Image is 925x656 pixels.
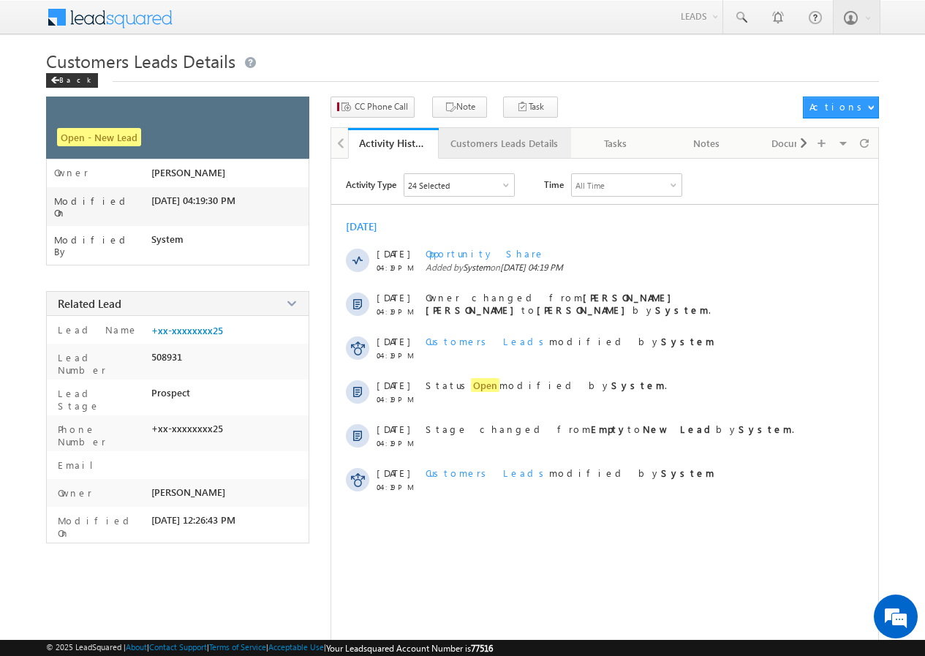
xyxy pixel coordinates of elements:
button: Note [432,97,487,118]
label: Modified By [54,234,151,257]
a: Activity History [348,128,439,159]
a: Tasks [571,128,662,159]
strong: System [661,335,714,347]
strong: New Lead [643,423,716,435]
span: 04:19 PM [377,307,420,316]
a: Customers Leads Details [439,128,571,159]
div: 24 Selected [408,181,450,190]
label: Modified On [54,514,146,539]
span: CC Phone Call [355,100,408,113]
strong: System [611,379,665,391]
div: Documents [764,135,830,152]
span: System [463,262,490,273]
span: [DATE] 04:19 PM [500,262,563,273]
div: Customers Leads Details [450,135,558,152]
div: All Time [575,181,605,190]
span: 04:19 PM [377,351,420,360]
strong: [PERSON_NAME] [537,304,633,316]
span: Status modified by . [426,378,667,392]
span: Customers Leads Details [46,49,235,72]
span: modified by [426,335,714,347]
label: Email [54,459,105,471]
span: 04:19 PM [377,395,420,404]
span: © 2025 LeadSquared | | | | | [46,642,493,654]
a: About [126,642,147,652]
span: Prospect [151,387,190,399]
label: Owner [54,486,92,499]
a: Contact Support [149,642,207,652]
div: Activity History [359,136,428,150]
span: [DATE] [377,247,409,260]
span: Owner changed from to by . [426,291,711,316]
span: Customers Leads [426,335,549,347]
div: [DATE] [346,219,393,233]
span: [DATE] [377,467,409,479]
span: Open - New Lead [57,128,141,146]
span: +xx-xxxxxxxx25 [151,423,223,434]
div: Back [46,73,98,88]
div: Owner Changed,Status Changed,Stage Changed,Source Changed,Notes & 19 more.. [404,174,514,196]
label: Lead Stage [54,387,146,412]
span: Opportunity Share [426,247,545,260]
label: Owner [54,167,88,178]
label: Modified On [54,195,151,219]
span: [DATE] 04:19:30 PM [151,195,235,206]
strong: System [739,423,792,435]
label: Lead Name [54,323,138,336]
span: modified by [426,467,714,479]
span: [DATE] 12:26:43 PM [151,514,235,526]
a: Documents [752,128,843,159]
span: Your Leadsquared Account Number is [326,643,493,654]
span: Stage changed from to by . [426,423,794,435]
strong: Empty [591,423,627,435]
span: 04:19 PM [377,263,420,272]
span: System [151,233,184,245]
span: [PERSON_NAME] [151,486,225,498]
span: [DATE] [377,379,409,391]
span: [DATE] [377,335,409,347]
span: Open [471,378,499,392]
button: Task [503,97,558,118]
div: Tasks [583,135,649,152]
a: Acceptable Use [268,642,324,652]
span: Customers Leads [426,467,549,479]
button: CC Phone Call [331,97,415,118]
span: [PERSON_NAME] [151,167,225,178]
a: Notes [662,128,752,159]
div: Notes [673,135,739,152]
strong: System [661,467,714,479]
a: Terms of Service [209,642,266,652]
label: Lead Number [54,351,146,376]
button: Actions [803,97,878,118]
span: [DATE] [377,291,409,304]
label: Phone Number [54,423,146,448]
span: 508931 [151,351,182,363]
div: Actions [809,100,867,113]
span: Related Lead [58,296,121,311]
strong: System [655,304,709,316]
span: 04:19 PM [377,483,420,491]
span: 77516 [471,643,493,654]
span: Added by on [426,262,851,273]
span: 04:19 PM [377,439,420,448]
span: [DATE] [377,423,409,435]
span: Activity Type [346,173,396,195]
li: Activity History [348,128,439,157]
strong: [PERSON_NAME] [PERSON_NAME] [426,291,679,316]
span: Time [544,173,564,195]
a: +xx-xxxxxxxx25 [151,325,223,336]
